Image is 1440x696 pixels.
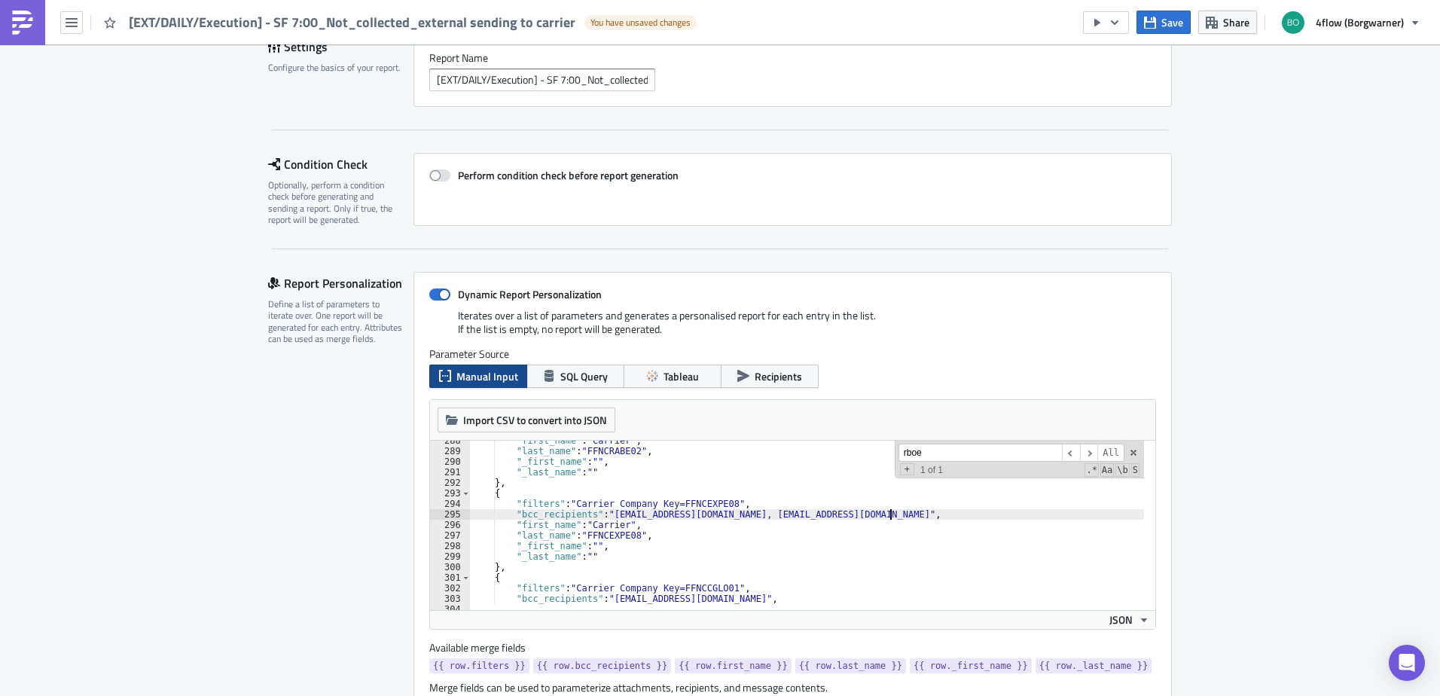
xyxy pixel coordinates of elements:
span: Share [1223,14,1249,30]
span: JSON [1109,612,1133,627]
span: {{ row._first_name }} [914,658,1028,673]
div: Iterates over a list of parameters and generates a personalised report for each entry in the list... [429,309,1156,347]
span: Search In Selection [1131,463,1139,477]
div: Configure the basics of your report. [268,62,404,73]
span: {{ row.filters }} [433,658,526,673]
div: 300 [430,562,470,572]
span: RegExp Search [1085,463,1098,477]
span: Toggle Replace mode [900,463,914,475]
body: Rich Text Area. Press ALT-0 for help. [6,6,719,193]
div: 297 [430,530,470,541]
p: With best regards ________________________ BorgWarner Control Tower [EMAIL_ADDRESS][DOMAIN_NAME] [6,80,719,128]
div: 296 [430,520,470,530]
div: 302 [430,583,470,594]
p: In case of questions, please contact us. [6,63,719,75]
div: Condition Check [268,153,413,176]
img: PushMetrics [11,11,35,35]
div: Settings [268,35,413,58]
strong: Dynamic Report Personalization [458,286,602,302]
a: {{ row.filters }} [429,658,529,673]
label: Report Nam﻿e [429,51,1156,65]
a: {{ row.last_name }} [795,658,906,673]
label: Parameter Source [429,347,1156,361]
strong: Perform condition check before report generation [458,167,679,183]
span: [EXT/DAILY/Execution] - SF 7:00_Not_collected_external sending to carrier [129,14,577,31]
span: Import CSV to convert into JSON [463,412,607,428]
a: {{ row._last_name }} [1036,658,1152,673]
button: Tableau [624,365,722,388]
div: Report Personalization [268,272,413,295]
a: {{ row.first_name }} [675,658,792,673]
div: Define a list of parameters to iterate over. One report will be generated for each entry. Attribu... [268,298,404,345]
button: JSON [1104,611,1155,629]
label: Available merge fields [429,641,542,655]
span: You have unsaved changes [590,17,691,29]
span: Whole Word Search [1115,463,1129,477]
span: Tableau [664,368,699,384]
p: Dear All, [6,6,719,18]
span: 1 of 1 [914,465,949,475]
input: Search for [898,444,1062,462]
div: 292 [430,478,470,488]
span: SQL Query [560,368,608,384]
button: Share [1198,11,1257,34]
span: 4flow (Borgwarner) [1316,14,1404,30]
button: Recipients [721,365,819,388]
div: 298 [430,541,470,551]
div: 289 [430,446,470,456]
div: 288 [430,435,470,446]
div: 301 [430,572,470,583]
button: 4flow (Borgwarner) [1273,6,1429,39]
div: 303 [430,594,470,604]
span: {{ row.bcc_recipients }} [537,658,667,673]
span: {{ row.first_name }} [679,658,788,673]
button: Manual Input [429,365,527,388]
div: Optionally, perform a condition check before generating and sending a report. Only if true, the r... [268,179,404,226]
p: [DOMAIN_NAME] 4flow management Kft. Ι [GEOGRAPHIC_DATA] Ι [PERSON_NAME] [STREET_ADDRESS]. Ι 1097 ... [6,133,719,193]
div: 294 [430,499,470,509]
div: 304 [430,604,470,615]
span: CaseSensitive Search [1100,463,1114,477]
span: Manual Input [456,368,518,384]
button: Save [1136,11,1191,34]
div: Open Intercom Messenger [1389,645,1425,681]
div: 293 [430,488,470,499]
span: {{ row._last_name }} [1039,658,1149,673]
span: Alt-Enter [1097,444,1124,462]
img: Avatar [1280,10,1306,35]
div: 290 [430,456,470,467]
div: 295 [430,509,470,520]
a: {{ row._first_name }} [910,658,1032,673]
div: Merge fields can be used to parameterize attachments, recipients, and message contents. [429,681,1156,694]
span: Recipients [755,368,802,384]
button: Import CSV to convert into JSON [438,408,615,432]
span: Save [1161,14,1183,30]
span: ​ [1062,444,1080,462]
div: 291 [430,467,470,478]
span: ​ [1080,444,1098,462]
span: {{ row.last_name }} [799,658,902,673]
button: SQL Query [526,365,624,388]
p: please find attached an overview over all transports where status is not set to "collected". Empt... [6,23,719,59]
div: 299 [430,551,470,562]
a: {{ row.bcc_recipients }} [533,658,671,673]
